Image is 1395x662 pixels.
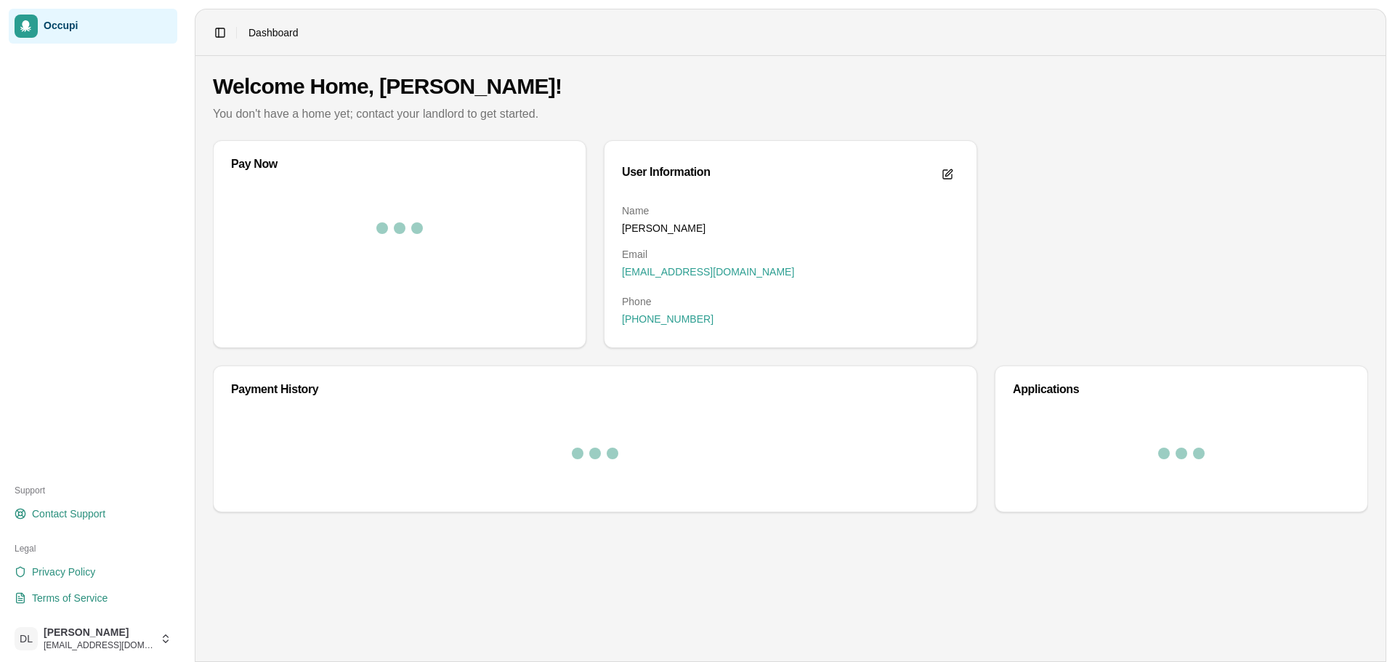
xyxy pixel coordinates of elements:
span: Contact Support [32,506,105,521]
span: [PHONE_NUMBER] [622,312,713,326]
span: [EMAIL_ADDRESS][DOMAIN_NAME] [622,265,794,279]
span: DL [15,627,38,650]
span: Terms of Service [32,591,108,605]
span: Occupi [44,20,171,33]
p: You don't have a home yet; contact your landlord to get started. [213,105,1368,123]
a: Privacy Policy [9,560,177,584]
span: Privacy Policy [32,565,95,579]
dt: Email [622,247,959,262]
span: Dashboard [248,25,299,40]
h1: Welcome Home, [PERSON_NAME]! [213,73,1368,100]
div: Payment History [231,384,959,395]
dt: Phone [622,294,959,309]
nav: breadcrumb [248,25,299,40]
div: Pay Now [231,158,568,170]
a: Terms of Service [9,586,177,610]
div: Applications [1013,384,1350,395]
div: Support [9,479,177,502]
span: [EMAIL_ADDRESS][DOMAIN_NAME] [44,639,154,651]
a: Contact Support [9,502,177,525]
div: User Information [622,166,711,178]
a: Occupi [9,9,177,44]
dt: Name [622,203,959,218]
span: [PERSON_NAME] [44,626,154,639]
button: DL[PERSON_NAME][EMAIL_ADDRESS][DOMAIN_NAME] [9,621,177,656]
dd: [PERSON_NAME] [622,221,959,235]
div: Legal [9,537,177,560]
